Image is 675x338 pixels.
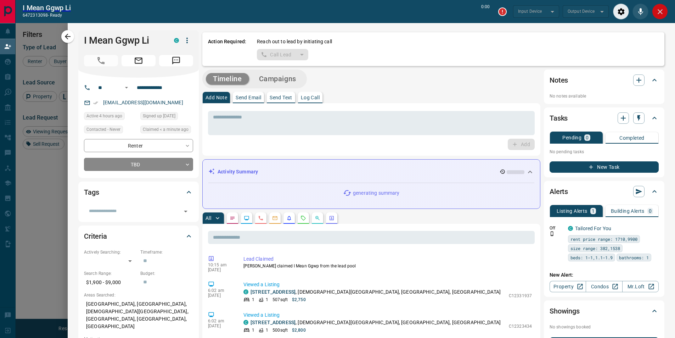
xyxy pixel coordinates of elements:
[550,231,555,236] svg: Push Notification Only
[122,83,131,92] button: Open
[550,303,659,320] div: Showings
[272,327,288,333] p: 500 sqft
[84,298,193,332] p: [GEOGRAPHIC_DATA], [GEOGRAPHIC_DATA], [DEMOGRAPHIC_DATA][GEOGRAPHIC_DATA], [GEOGRAPHIC_DATA], [GE...
[252,297,254,303] p: 1
[252,327,254,333] p: 1
[208,323,233,328] p: [DATE]
[550,281,586,292] a: Property
[84,231,107,242] h2: Criteria
[557,209,587,214] p: Listing Alerts
[208,165,535,178] div: Activity Summary
[300,215,306,221] svg: Requests
[550,161,659,173] button: New Task
[208,38,246,60] p: Action Required:
[575,226,611,231] a: Tailored For You
[208,262,233,267] p: 10:15 am
[84,55,118,66] span: Call
[84,158,193,171] div: TBD
[652,4,668,20] div: Close
[329,215,334,221] svg: Agent Actions
[592,209,595,214] p: 1
[140,126,193,135] div: Thu Aug 14 2025
[550,305,580,317] h2: Showings
[84,139,193,152] div: Renter
[174,38,179,43] div: condos.ca
[586,281,622,292] a: Condos
[243,320,248,325] div: condos.ca
[23,4,71,12] h2: I Mean Ggwp Li
[244,215,249,221] svg: Lead Browsing Activity
[251,289,296,295] a: [STREET_ADDRESS]
[84,249,137,255] p: Actively Searching:
[570,245,620,252] span: size range: 382,1538
[266,327,268,333] p: 1
[586,135,589,140] p: 0
[619,135,645,140] p: Completed
[550,110,659,127] div: Tasks
[84,292,193,298] p: Areas Searched:
[208,288,233,293] p: 6:02 am
[243,311,532,319] p: Viewed a Listing
[272,215,278,221] svg: Emails
[300,95,319,100] p: Log Call
[103,100,183,105] a: [EMAIL_ADDRESS][DOMAIN_NAME]
[286,215,292,221] svg: Listing Alerts
[272,297,288,303] p: 507 sqft
[84,270,137,277] p: Search Range:
[550,146,659,157] p: No pending tasks
[257,38,332,45] p: Reach out to lead by initiating call
[84,35,163,46] h1: I Mean Ggwp Li
[550,93,659,99] p: No notes available
[243,263,532,269] p: [PERSON_NAME] claimed I Mean Ggwp from the lead pool
[258,215,264,221] svg: Calls
[613,4,629,20] div: Audio Settings
[243,281,532,288] p: Viewed a Listing
[550,324,659,330] p: No showings booked
[611,209,645,214] p: Building Alerts
[206,95,227,100] p: Add Note
[550,186,568,197] h2: Alerts
[570,236,637,243] span: rent price range: 1710,9900
[84,277,137,288] p: $1,900 - $9,000
[86,126,120,133] span: Contacted - Never
[649,209,652,214] p: 0
[208,293,233,298] p: [DATE]
[230,215,235,221] svg: Notes
[181,206,191,216] button: Open
[84,112,137,122] div: Thu Aug 14 2025
[84,184,193,201] div: Tags
[251,319,501,326] p: , [DEMOGRAPHIC_DATA][GEOGRAPHIC_DATA], [GEOGRAPHIC_DATA], [GEOGRAPHIC_DATA]
[236,95,261,100] p: Send Email
[218,168,258,176] p: Activity Summary
[122,55,156,66] span: Email
[622,281,659,292] a: Mr.Loft
[266,297,268,303] p: 1
[93,100,98,105] svg: Email Verified
[23,12,71,18] p: 6472313098 -
[243,289,248,294] div: condos.ca
[208,318,233,323] p: 6:02 am
[140,112,193,122] div: Fri Aug 08 2025
[257,49,308,60] div: split button
[550,112,568,124] h2: Tasks
[140,249,193,255] p: Timeframe:
[550,225,564,231] p: Off
[292,297,306,303] p: $2,750
[252,73,303,85] button: Campaigns
[251,320,296,325] a: [STREET_ADDRESS]
[86,112,122,120] span: Active 4 hours ago
[550,72,659,89] div: Notes
[206,73,249,85] button: Timeline
[619,254,649,261] span: bathrooms: 1
[509,323,532,329] p: C12323434
[243,255,532,263] p: Lead Claimed
[353,189,399,197] p: generating summary
[315,215,320,221] svg: Opportunities
[143,126,189,133] span: Claimed < a minute ago
[140,270,193,277] p: Budget:
[550,271,659,279] p: New Alert:
[632,4,648,20] div: Mute
[568,226,573,231] div: condos.ca
[206,216,211,221] p: All
[84,228,193,245] div: Criteria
